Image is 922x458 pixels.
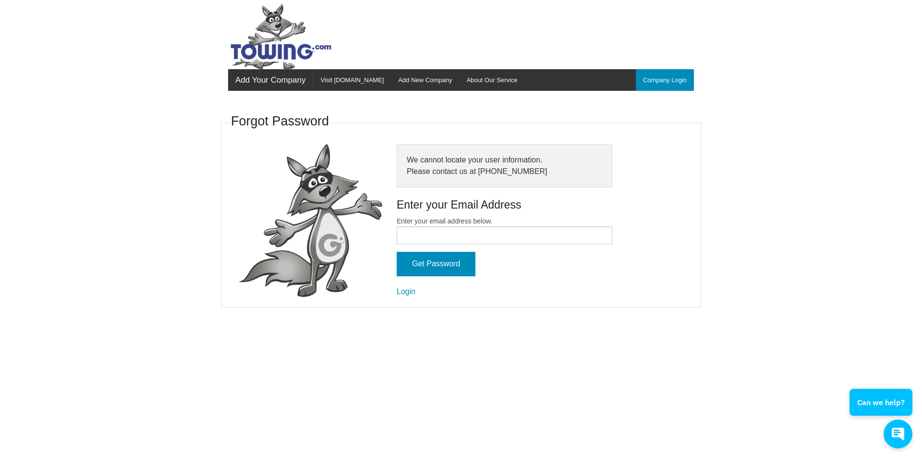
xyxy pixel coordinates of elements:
img: Towing.com Logo [228,4,334,69]
a: Login [397,287,415,296]
input: Get Password [397,252,475,276]
iframe: Conversations [843,362,922,458]
img: fox-Presenting.png [238,144,382,297]
h3: Forgot Password [231,112,329,131]
a: Add New Company [391,69,459,91]
label: Enter your email address below. [397,216,612,244]
a: Visit [DOMAIN_NAME] [314,69,391,91]
div: We cannot locate your user information. Please contact us at [PHONE_NUMBER] [397,144,612,187]
a: Company Login [636,69,694,91]
h4: Enter your Email Address [397,197,612,212]
a: About Our Service [459,69,524,91]
input: Enter your email address below. [397,226,612,244]
a: Add Your Company [228,69,313,91]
